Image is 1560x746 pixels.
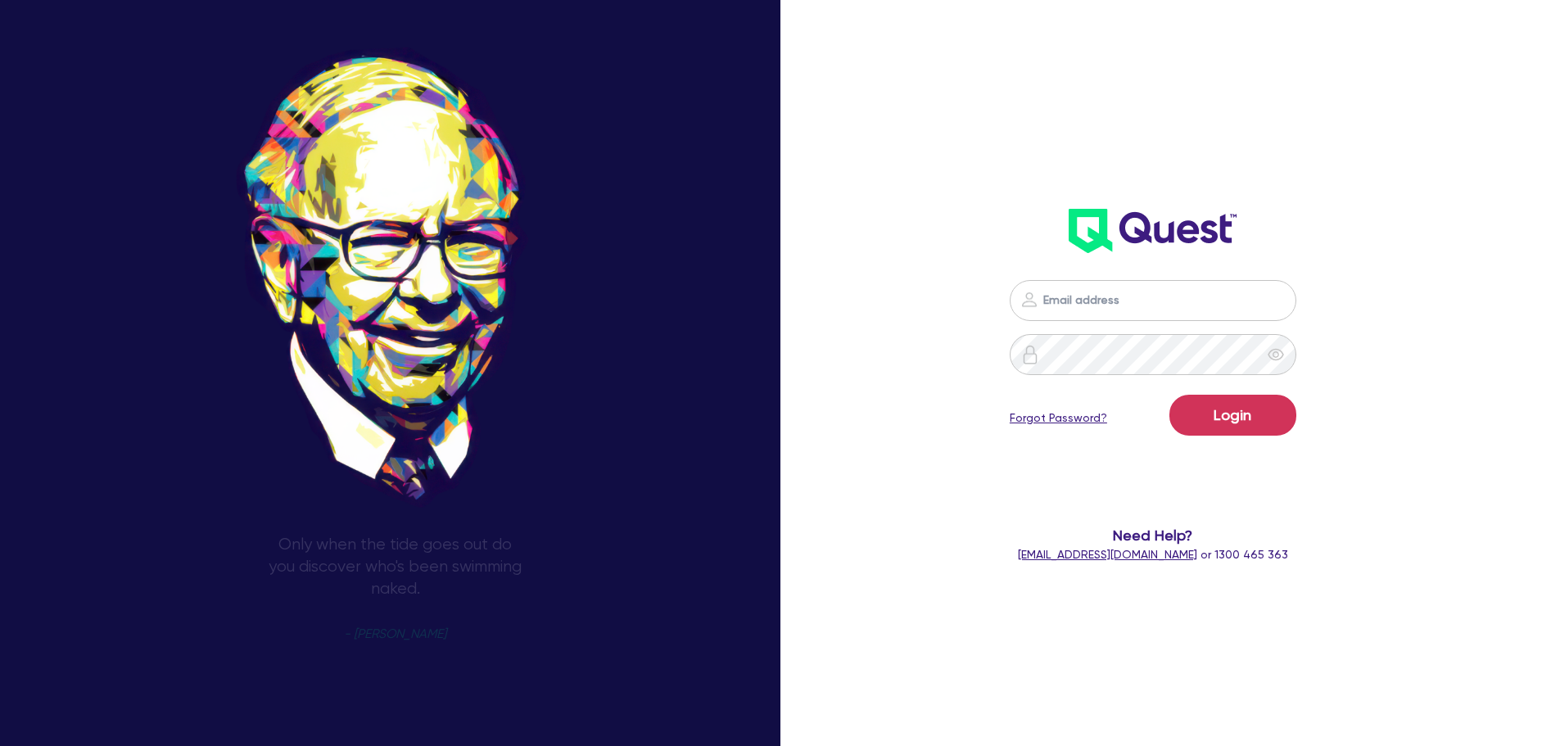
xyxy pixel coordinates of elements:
span: Need Help? [944,524,1363,546]
img: icon-password [1020,290,1039,310]
img: icon-password [1020,345,1040,364]
button: Login [1169,395,1296,436]
span: eye [1268,346,1284,363]
span: - [PERSON_NAME] [344,628,446,640]
a: [EMAIL_ADDRESS][DOMAIN_NAME] [1018,548,1197,561]
input: Email address [1010,280,1296,321]
a: Forgot Password? [1010,409,1107,427]
img: wH2k97JdezQIQAAAABJRU5ErkJggg== [1069,209,1237,253]
span: or 1300 465 363 [1018,548,1288,561]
